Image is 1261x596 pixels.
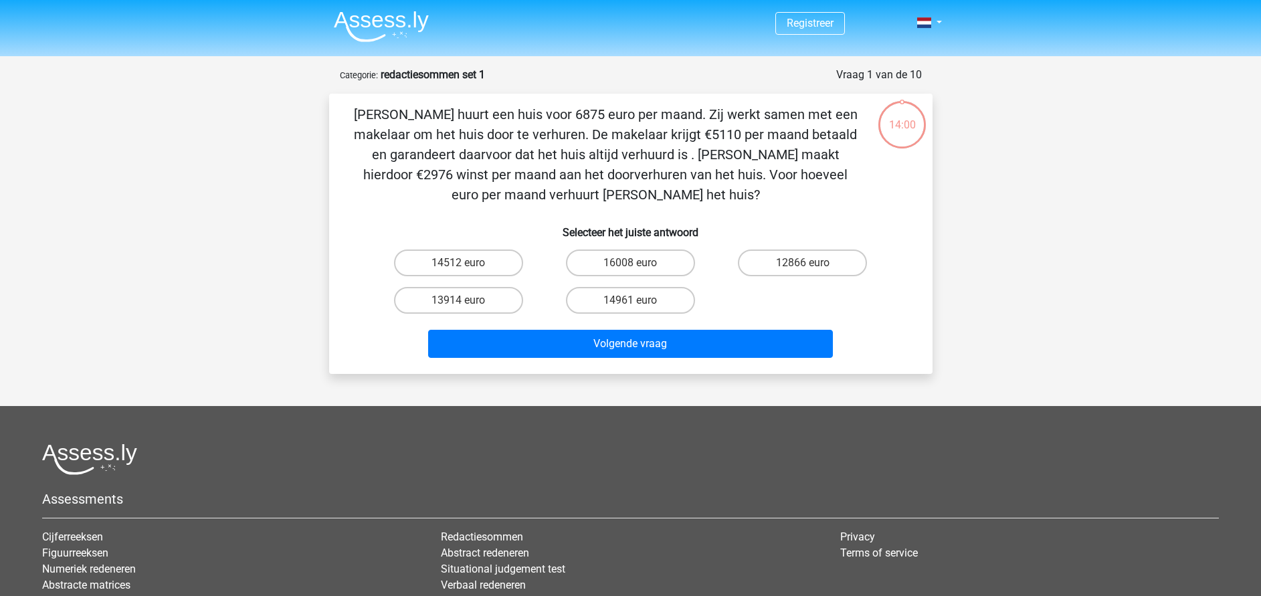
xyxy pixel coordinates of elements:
label: 12866 euro [738,250,867,276]
a: Redactiesommen [441,530,523,543]
a: Numeriek redeneren [42,563,136,575]
strong: redactiesommen set 1 [381,68,485,81]
p: [PERSON_NAME] huurt een huis voor 6875 euro per maand. Zij werkt samen met een makelaar om het hu... [351,104,861,205]
div: Vraag 1 van de 10 [836,67,922,83]
small: Categorie: [340,70,378,80]
a: Abstracte matrices [42,579,130,591]
img: Assessly [334,11,429,42]
a: Terms of service [840,547,918,559]
label: 16008 euro [566,250,695,276]
div: 14:00 [877,100,927,133]
a: Figuurreeksen [42,547,108,559]
label: 14961 euro [566,287,695,314]
label: 13914 euro [394,287,523,314]
label: 14512 euro [394,250,523,276]
a: Verbaal redeneren [441,579,526,591]
h6: Selecteer het juiste antwoord [351,215,911,239]
button: Volgende vraag [428,330,833,358]
a: Cijferreeksen [42,530,103,543]
a: Situational judgement test [441,563,565,575]
img: Assessly logo [42,443,137,475]
a: Registreer [787,17,834,29]
a: Privacy [840,530,875,543]
h5: Assessments [42,491,1219,507]
a: Abstract redeneren [441,547,529,559]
